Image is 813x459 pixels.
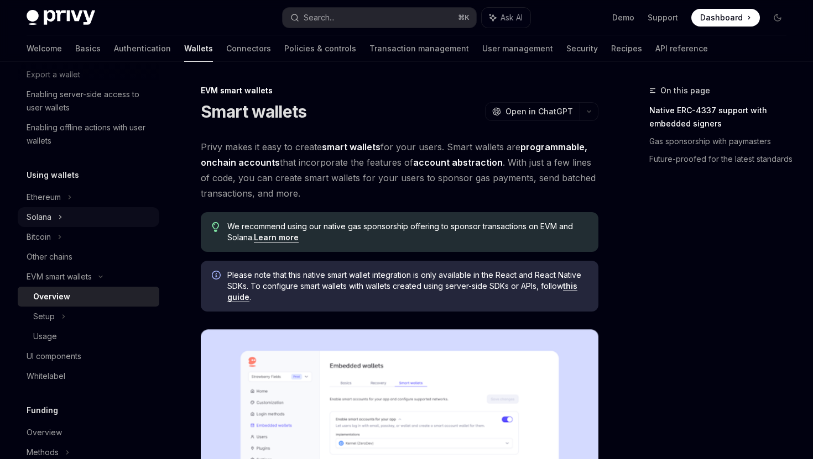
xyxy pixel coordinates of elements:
[18,247,159,267] a: Other chains
[413,157,503,168] a: account abstraction
[369,35,469,62] a: Transaction management
[33,290,70,303] div: Overview
[655,35,708,62] a: API reference
[33,330,57,343] div: Usage
[284,35,356,62] a: Policies & controls
[27,230,51,244] div: Bitcoin
[27,370,65,383] div: Whitelabel
[458,13,470,22] span: ⌘ K
[27,350,81,363] div: UI components
[27,10,95,25] img: dark logo
[75,35,101,62] a: Basics
[648,12,678,23] a: Support
[501,12,523,23] span: Ask AI
[304,11,335,24] div: Search...
[201,85,598,96] div: EVM smart wallets
[649,150,795,168] a: Future-proofed for the latest standards
[27,404,58,417] h5: Funding
[27,88,153,114] div: Enabling server-side access to user wallets
[611,35,642,62] a: Recipes
[660,84,710,97] span: On this page
[27,168,79,182] h5: Using wallets
[485,102,580,121] button: Open in ChatGPT
[769,9,786,27] button: Toggle dark mode
[649,133,795,150] a: Gas sponsorship with paymasters
[18,118,159,151] a: Enabling offline actions with user wallets
[201,102,306,122] h1: Smart wallets
[505,106,573,117] span: Open in ChatGPT
[691,9,760,27] a: Dashboard
[27,210,51,224] div: Solana
[566,35,598,62] a: Security
[27,446,59,459] div: Methods
[18,346,159,366] a: UI components
[18,287,159,307] a: Overview
[482,8,530,28] button: Ask AI
[212,271,223,282] svg: Info
[27,270,92,283] div: EVM smart wallets
[612,12,634,23] a: Demo
[18,85,159,118] a: Enabling server-side access to user wallets
[482,35,553,62] a: User management
[27,121,153,147] div: Enabling offline actions with user wallets
[254,233,299,242] a: Learn more
[201,139,598,201] span: Privy makes it easy to create for your users. Smart wallets are that incorporate the features of ...
[27,250,72,263] div: Other chains
[33,310,55,323] div: Setup
[18,423,159,442] a: Overview
[184,35,213,62] a: Wallets
[226,35,271,62] a: Connectors
[27,35,62,62] a: Welcome
[227,221,587,243] span: We recommend using our native gas sponsorship offering to sponsor transactions on EVM and Solana.
[283,8,476,28] button: Search...⌘K
[322,141,381,152] strong: smart wallets
[649,102,795,133] a: Native ERC-4337 support with embedded signers
[227,270,587,303] span: Please note that this native smart wallet integration is only available in the React and React Na...
[18,326,159,346] a: Usage
[212,222,220,232] svg: Tip
[700,12,743,23] span: Dashboard
[27,426,62,439] div: Overview
[27,191,61,204] div: Ethereum
[18,366,159,386] a: Whitelabel
[114,35,171,62] a: Authentication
